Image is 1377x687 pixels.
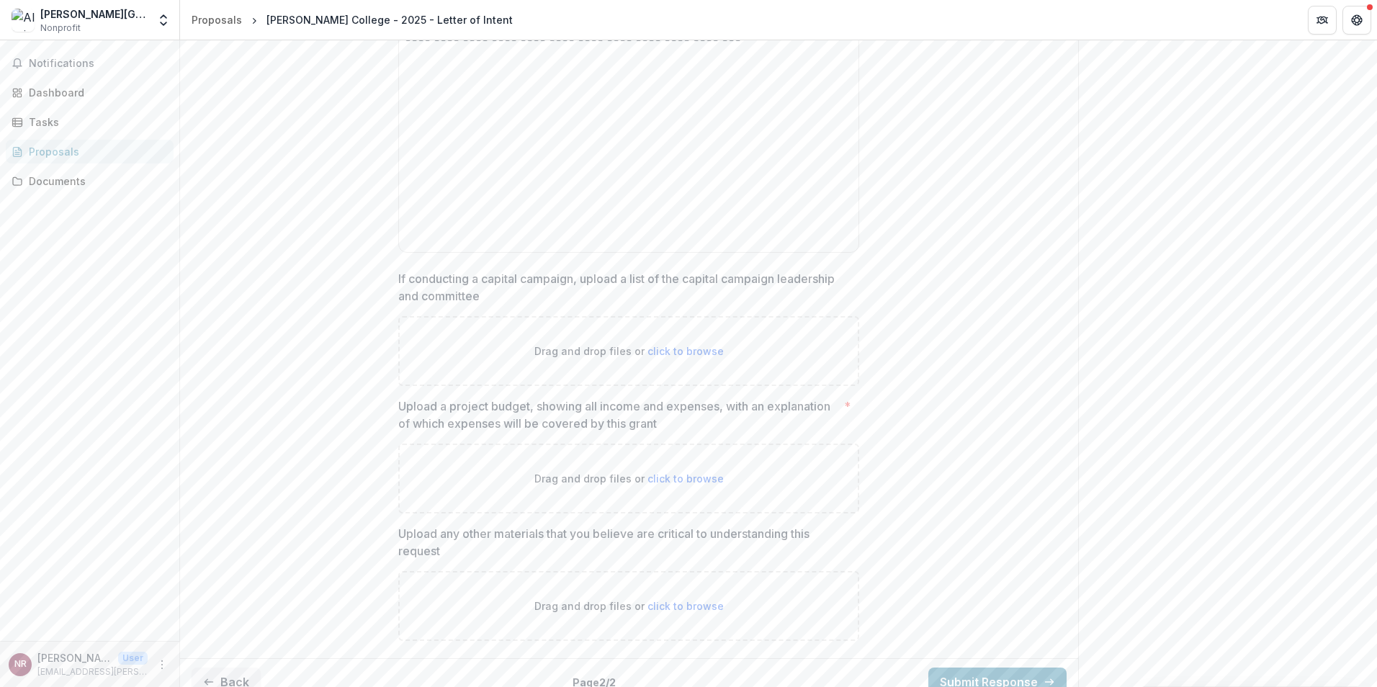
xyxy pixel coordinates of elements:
button: More [153,656,171,673]
p: [PERSON_NAME] [37,650,112,665]
div: [PERSON_NAME] College - 2025 - Letter of Intent [266,12,513,27]
a: Proposals [6,140,174,163]
button: Get Help [1342,6,1371,35]
img: Albright College [12,9,35,32]
div: Dashboard [29,85,162,100]
span: Notifications [29,58,168,70]
span: click to browse [647,345,724,357]
button: Notifications [6,52,174,75]
div: Documents [29,174,162,189]
p: Upload any other materials that you believe are critical to understanding this request [398,525,851,560]
p: If conducting a capital campaign, upload a list of the capital campaign leadership and committee [398,270,851,305]
nav: breadcrumb [186,9,519,30]
div: Nate Rothermel [14,660,27,669]
p: [EMAIL_ADDRESS][PERSON_NAME][DOMAIN_NAME] [37,665,148,678]
button: Partners [1308,6,1337,35]
button: Open entity switcher [153,6,174,35]
span: click to browse [647,472,724,485]
a: Dashboard [6,81,174,104]
a: Proposals [186,9,248,30]
div: [PERSON_NAME][GEOGRAPHIC_DATA] [40,6,148,22]
p: Drag and drop files or [534,471,724,486]
a: Documents [6,169,174,193]
div: Tasks [29,114,162,130]
p: Drag and drop files or [534,343,724,359]
p: Drag and drop files or [534,598,724,614]
span: Nonprofit [40,22,81,35]
a: Tasks [6,110,174,134]
span: click to browse [647,600,724,612]
p: Upload a project budget, showing all income and expenses, with an explanation of which expenses w... [398,398,838,432]
div: Proposals [29,144,162,159]
div: Proposals [192,12,242,27]
p: User [118,652,148,665]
